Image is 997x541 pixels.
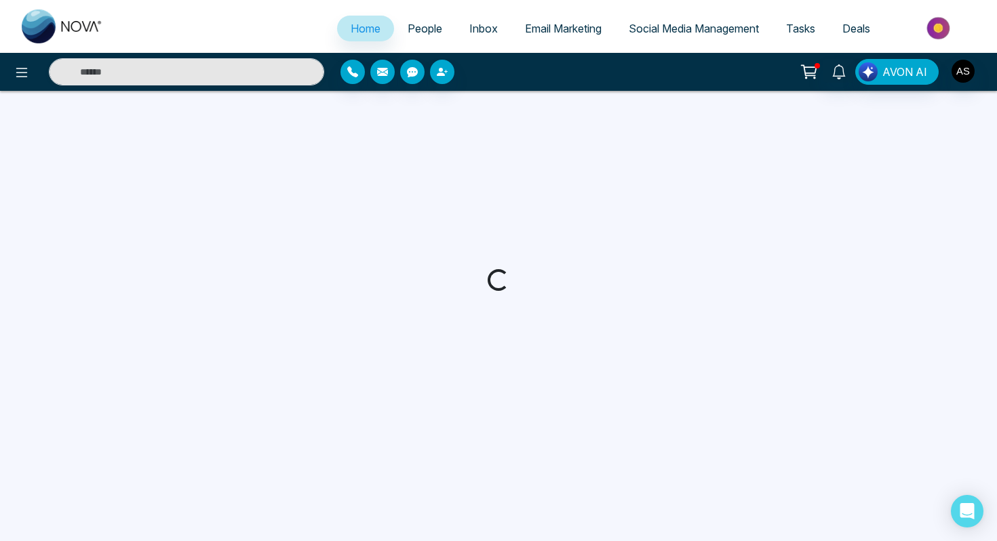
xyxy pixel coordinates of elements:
[629,22,759,35] span: Social Media Management
[773,16,829,41] a: Tasks
[952,60,975,83] img: User Avatar
[615,16,773,41] a: Social Media Management
[951,495,983,527] div: Open Intercom Messenger
[525,22,602,35] span: Email Marketing
[337,16,394,41] a: Home
[855,59,939,85] button: AVON AI
[511,16,615,41] a: Email Marketing
[842,22,870,35] span: Deals
[469,22,498,35] span: Inbox
[829,16,884,41] a: Deals
[456,16,511,41] a: Inbox
[882,64,927,80] span: AVON AI
[786,22,815,35] span: Tasks
[22,9,103,43] img: Nova CRM Logo
[351,22,380,35] span: Home
[408,22,442,35] span: People
[859,62,878,81] img: Lead Flow
[891,13,989,43] img: Market-place.gif
[394,16,456,41] a: People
